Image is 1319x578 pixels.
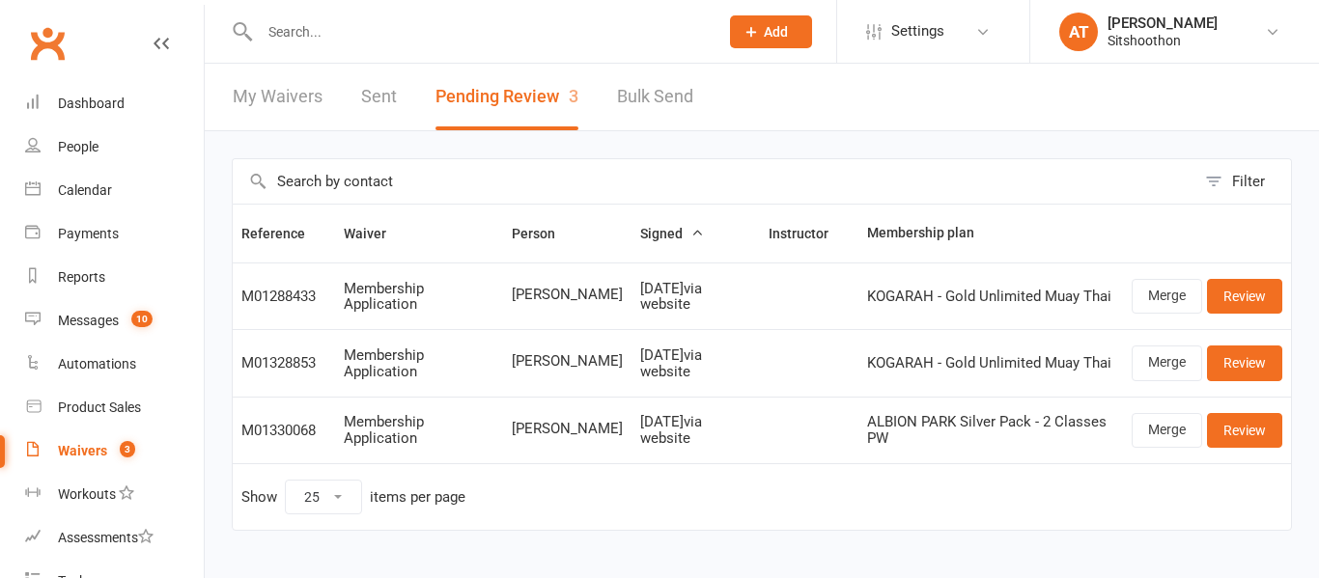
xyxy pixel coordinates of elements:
a: People [25,125,204,169]
div: M01330068 [241,423,326,439]
input: Search... [254,18,705,45]
div: Reports [58,269,105,285]
div: [DATE] via website [640,281,751,313]
span: 3 [569,86,578,106]
div: M01328853 [241,355,326,372]
div: KOGARAH - Gold Unlimited Muay Thai [867,355,1114,372]
a: Waivers 3 [25,429,204,473]
div: Sitshoothon [1108,32,1218,49]
span: [PERSON_NAME] [512,287,623,303]
span: Waiver [344,226,407,241]
div: ALBION PARK Silver Pack - 2 Classes PW [867,414,1114,446]
div: Calendar [58,182,112,198]
a: Product Sales [25,386,204,429]
a: Merge [1132,345,1202,380]
div: [DATE] via website [640,414,751,446]
a: Assessments [25,516,204,560]
span: Add [764,24,788,40]
a: Sent [361,64,397,130]
span: Reference [241,226,326,241]
a: Reports [25,256,204,299]
a: Review [1207,413,1282,448]
span: 3 [120,441,135,457]
div: Workouts [58,486,116,502]
button: Person [512,222,576,245]
div: Assessments [58,530,154,545]
a: Clubworx [23,19,71,68]
div: M01288433 [241,289,326,305]
span: Settings [891,10,944,53]
span: Person [512,226,576,241]
div: Membership Application [344,347,494,379]
div: [PERSON_NAME] [1108,14,1218,32]
a: Bulk Send [617,64,693,130]
a: Dashboard [25,82,204,125]
input: Search by contact [233,159,1195,204]
a: Messages 10 [25,299,204,343]
th: Membership plan [858,205,1123,262]
button: Pending Review3 [435,64,578,130]
span: Instructor [769,226,850,241]
a: Merge [1132,279,1202,314]
button: Signed [640,222,704,245]
div: Waivers [58,443,107,458]
a: Review [1207,279,1282,314]
div: Messages [58,313,119,328]
button: Instructor [769,222,850,245]
span: [PERSON_NAME] [512,421,623,437]
div: Membership Application [344,281,494,313]
a: Workouts [25,473,204,516]
div: Payments [58,226,119,241]
div: items per page [370,489,465,506]
div: Automations [58,356,136,372]
div: Show [241,480,465,514]
button: Waiver [344,222,407,245]
a: My Waivers [233,64,323,130]
div: AT [1059,13,1098,51]
button: Filter [1195,159,1291,204]
a: Review [1207,345,1282,380]
span: 10 [131,311,153,327]
span: Signed [640,226,704,241]
span: [PERSON_NAME] [512,353,623,370]
div: Dashboard [58,96,125,111]
button: Reference [241,222,326,245]
div: Product Sales [58,399,141,415]
button: Add [730,15,812,48]
div: Filter [1232,170,1265,193]
div: [DATE] via website [640,347,751,379]
div: KOGARAH - Gold Unlimited Muay Thai [867,289,1114,305]
a: Automations [25,343,204,386]
div: People [58,139,98,154]
a: Calendar [25,169,204,212]
a: Merge [1132,413,1202,448]
div: Membership Application [344,414,494,446]
a: Payments [25,212,204,256]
